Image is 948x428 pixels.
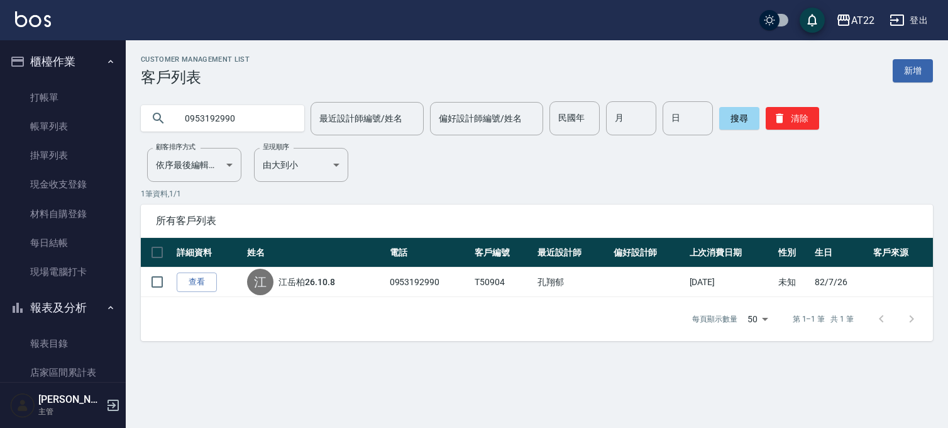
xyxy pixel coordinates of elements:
div: AT22 [851,13,874,28]
img: Person [10,393,35,418]
th: 客戶來源 [870,238,933,267]
div: 江 [247,269,273,295]
th: 詳細資料 [174,238,244,267]
label: 呈現順序 [263,142,289,152]
div: 50 [742,302,773,336]
button: AT22 [831,8,879,33]
div: 由大到小 [254,148,348,182]
h3: 客戶列表 [141,69,250,86]
a: 掛單列表 [5,141,121,170]
button: 登出 [885,9,933,32]
th: 上次消費日期 [686,238,776,267]
p: 1 筆資料, 1 / 1 [141,188,933,200]
th: 姓名 [244,238,386,267]
a: 打帳單 [5,83,121,112]
div: 依序最後編輯時間 [147,148,241,182]
a: 店家區間累計表 [5,358,121,387]
td: 0953192990 [387,267,472,297]
button: 報表及分析 [5,291,121,324]
td: 孔翔郁 [534,267,610,297]
span: 所有客戶列表 [156,215,918,227]
td: 82/7/26 [812,267,870,297]
p: 每頁顯示數量 [692,313,737,325]
a: 每日結帳 [5,228,121,257]
a: 江岳柏26.10.8 [278,276,335,288]
th: 偏好設計師 [610,238,686,267]
td: [DATE] [686,267,776,297]
th: 最近設計師 [534,238,610,267]
input: 搜尋關鍵字 [176,101,294,135]
a: 材料自購登錄 [5,200,121,228]
button: save [800,8,825,33]
th: 性別 [775,238,811,267]
th: 電話 [387,238,472,267]
td: T50904 [471,267,534,297]
a: 現金收支登錄 [5,170,121,199]
button: 櫃檯作業 [5,45,121,78]
h2: Customer Management List [141,55,250,64]
p: 第 1–1 筆 共 1 筆 [793,313,854,325]
a: 查看 [177,273,217,292]
label: 顧客排序方式 [156,142,196,152]
button: 清除 [766,107,819,130]
th: 客戶編號 [471,238,534,267]
a: 新增 [893,59,933,82]
a: 帳單列表 [5,112,121,141]
a: 現場電腦打卡 [5,257,121,286]
button: 搜尋 [719,107,759,130]
p: 主管 [38,406,102,417]
a: 報表目錄 [5,329,121,358]
td: 未知 [775,267,811,297]
h5: [PERSON_NAME] [38,393,102,406]
th: 生日 [812,238,870,267]
img: Logo [15,11,51,27]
